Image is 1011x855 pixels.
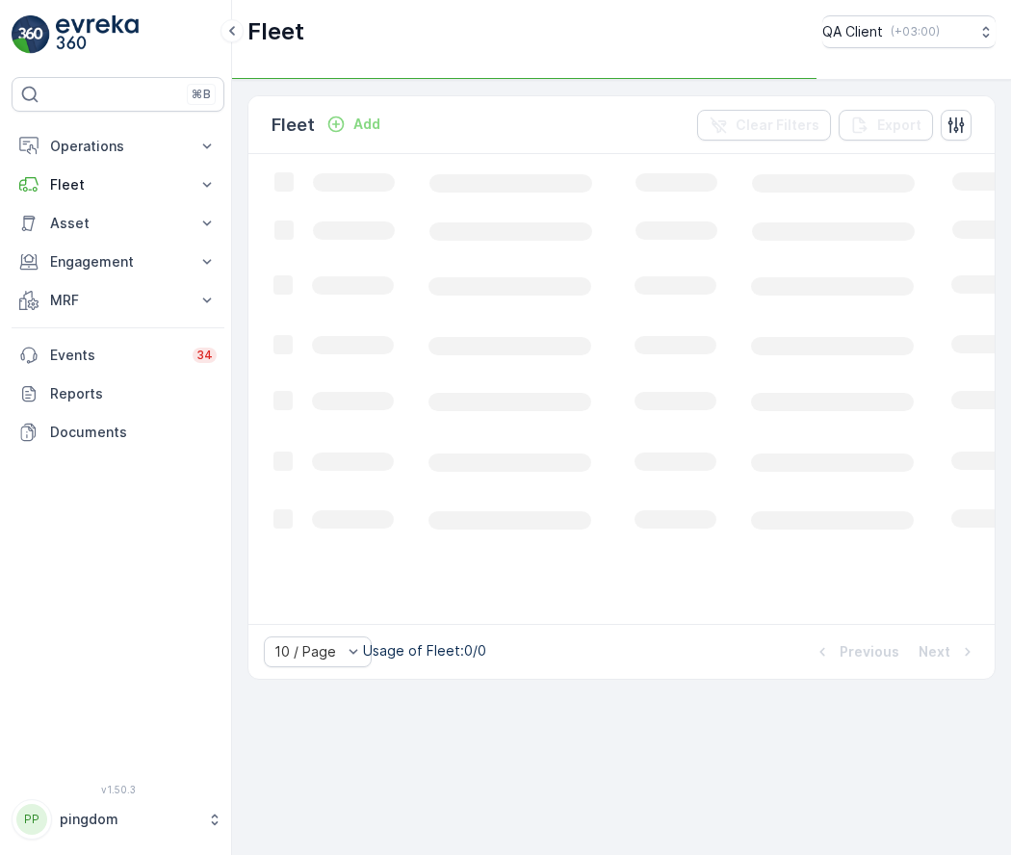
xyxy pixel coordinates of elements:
[56,15,139,54] img: logo_light-DOdMpM7g.png
[50,214,186,233] p: Asset
[50,423,217,442] p: Documents
[12,336,224,375] a: Events34
[16,804,47,835] div: PP
[919,642,950,661] p: Next
[12,413,224,452] a: Documents
[877,116,921,135] p: Export
[50,291,186,310] p: MRF
[12,204,224,243] button: Asset
[12,784,224,795] span: v 1.50.3
[12,15,50,54] img: logo
[12,166,224,204] button: Fleet
[917,640,979,663] button: Next
[50,346,181,365] p: Events
[60,810,197,829] p: pingdom
[12,127,224,166] button: Operations
[891,24,940,39] p: ( +03:00 )
[839,110,933,141] button: Export
[736,116,819,135] p: Clear Filters
[12,243,224,281] button: Engagement
[196,348,213,363] p: 34
[247,16,304,47] p: Fleet
[822,22,883,41] p: QA Client
[363,641,486,661] p: Usage of Fleet : 0/0
[50,252,186,272] p: Engagement
[12,799,224,840] button: PPpingdom
[840,642,899,661] p: Previous
[822,15,996,48] button: QA Client(+03:00)
[12,281,224,320] button: MRF
[272,112,315,139] p: Fleet
[50,175,186,194] p: Fleet
[50,137,186,156] p: Operations
[697,110,831,141] button: Clear Filters
[50,384,217,403] p: Reports
[12,375,224,413] a: Reports
[811,640,901,663] button: Previous
[192,87,211,102] p: ⌘B
[319,113,388,136] button: Add
[353,115,380,134] p: Add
